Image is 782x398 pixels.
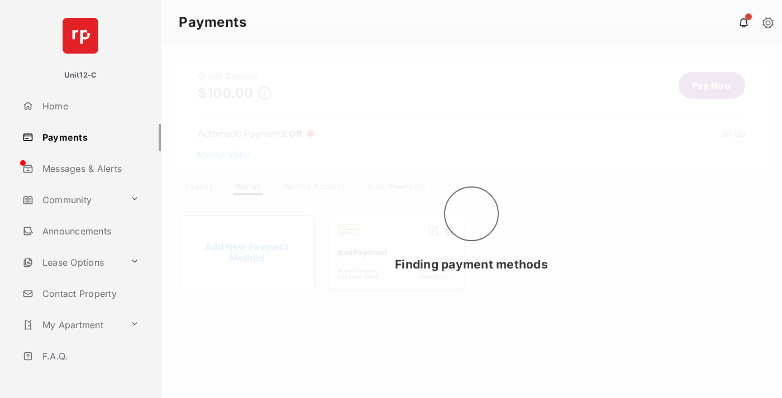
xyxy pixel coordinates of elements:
a: My Apartment [18,311,126,338]
p: Unit12-C [64,70,97,81]
a: F.A.Q. [18,343,161,370]
span: Finding payment methods [395,257,548,271]
a: Lease Options [18,249,126,276]
strong: Payments [179,16,246,29]
a: Community [18,186,126,213]
a: Contact Property [18,280,161,307]
a: Payments [18,124,161,151]
a: Announcements [18,218,161,244]
img: svg+xml;base64,PHN2ZyB4bWxucz0iaHR0cDovL3d3dy53My5vcmcvMjAwMC9zdmciIHdpZHRoPSI2NCIgaGVpZ2h0PSI2NC... [63,18,98,54]
a: Messages & Alerts [18,155,161,182]
a: Home [18,93,161,119]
